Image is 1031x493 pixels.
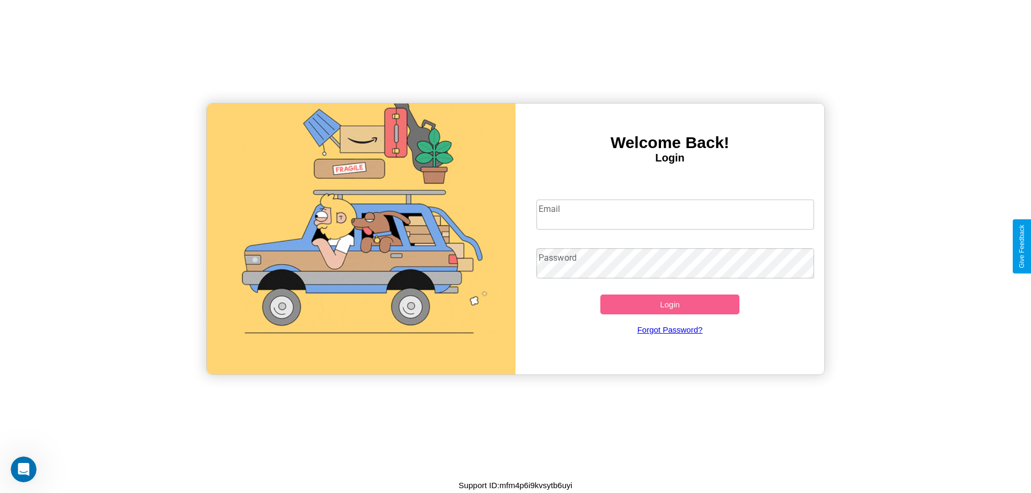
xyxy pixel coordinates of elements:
[207,104,515,374] img: gif
[1018,225,1026,268] div: Give Feedback
[515,134,824,152] h3: Welcome Back!
[531,314,809,345] a: Forgot Password?
[459,478,572,492] p: Support ID: mfm4p6i9kvsytb6uyi
[600,295,739,314] button: Login
[515,152,824,164] h4: Login
[11,457,37,482] iframe: Intercom live chat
